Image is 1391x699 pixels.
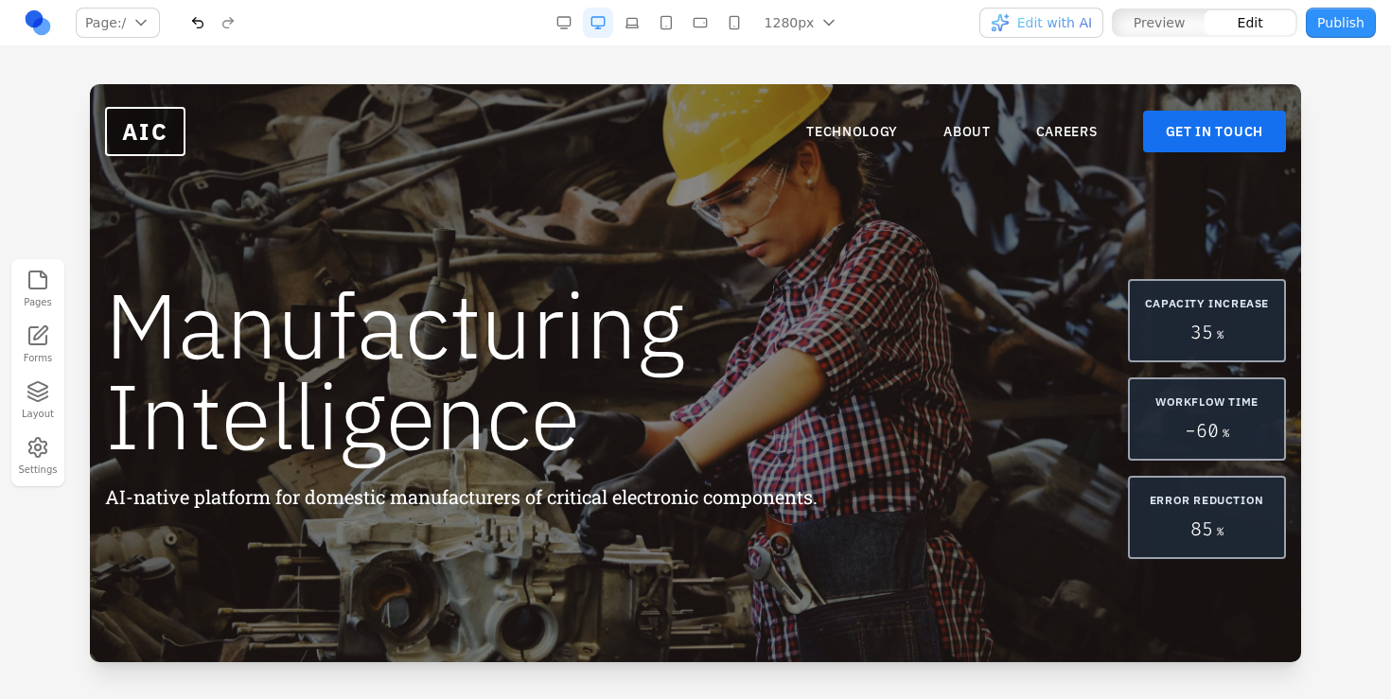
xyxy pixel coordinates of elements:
span: % [1133,341,1139,357]
div: - 60 [1055,333,1179,359]
button: Laptop [617,8,647,38]
div: 35 [1055,235,1179,261]
button: Publish [1306,8,1376,38]
div: WORKFLOW TIME [1055,310,1179,325]
a: Forms [17,321,59,369]
span: Edit with AI [1017,13,1092,32]
button: Settings [17,432,59,481]
div: ERROR REDUCTION [1055,409,1179,424]
button: Mobile [719,8,749,38]
button: Mobile Landscape [685,8,715,38]
button: Desktop [583,8,613,38]
button: 1280px [753,8,851,38]
button: Pages [17,265,59,313]
iframe: Preview [90,84,1301,662]
div: CAPACITY INCREASE [1055,212,1179,227]
span: % [1127,440,1134,455]
span: % [1127,243,1134,258]
button: Tablet [651,8,681,38]
button: Layout [17,376,59,425]
button: Desktop Wide [549,8,579,38]
div: 85 [1055,431,1179,458]
button: Edit with AI [979,8,1103,38]
span: Edit [1238,13,1263,32]
button: Page:/ [76,8,160,38]
span: Preview [1134,13,1186,32]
